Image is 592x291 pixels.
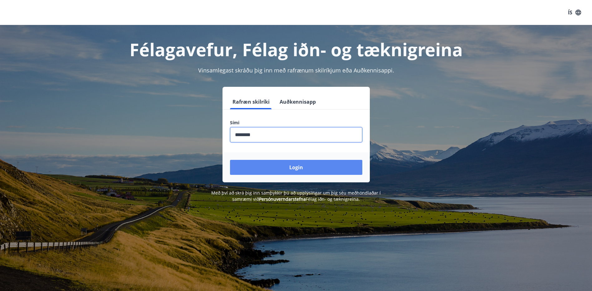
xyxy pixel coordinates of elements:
button: Auðkennisapp [277,94,318,109]
span: Vinsamlegast skráðu þig inn með rafrænum skilríkjum eða Auðkennisappi. [198,67,394,74]
button: ÍS [565,7,585,18]
button: Login [230,160,362,175]
a: Persónuverndarstefna [259,196,306,202]
button: Rafræn skilríki [230,94,272,109]
label: Sími [230,120,362,126]
h1: Félagavefur, Félag iðn- og tæknigreina [79,37,513,61]
span: Með því að skrá þig inn samþykkir þú að upplýsingar um þig séu meðhöndlaðar í samræmi við Félag i... [211,190,381,202]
